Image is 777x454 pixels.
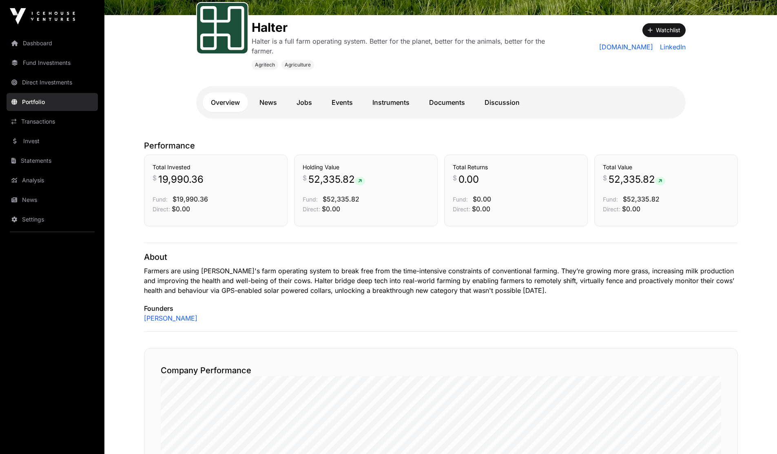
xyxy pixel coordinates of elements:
a: Fund Investments [7,54,98,72]
span: $19,990.36 [173,195,208,203]
p: About [144,251,738,263]
nav: Tabs [203,93,679,112]
span: Fund: [453,196,468,203]
a: Jobs [288,93,320,112]
a: Overview [203,93,248,112]
a: Instruments [364,93,418,112]
span: $ [603,173,607,183]
p: Founders [144,303,738,313]
a: News [251,93,285,112]
a: [PERSON_NAME] [144,313,197,323]
h3: Holding Value [303,163,429,171]
h3: Total Invested [153,163,279,171]
span: $0.00 [473,195,491,203]
span: $ [303,173,307,183]
a: LinkedIn [657,42,686,52]
span: 52,335.82 [308,173,365,186]
p: Farmers are using [PERSON_NAME]'s farm operating system to break free from the time-intensive con... [144,266,738,295]
button: Watchlist [642,23,686,37]
a: News [7,191,98,209]
h1: Halter [252,20,563,35]
img: Icehouse Ventures Logo [10,8,75,24]
span: $0.00 [472,205,490,213]
span: $0.00 [622,205,640,213]
span: Agritech [255,62,275,68]
a: Invest [7,132,98,150]
a: Settings [7,210,98,228]
a: Transactions [7,113,98,131]
a: Portfolio [7,93,98,111]
span: $52,335.82 [323,195,359,203]
span: Direct: [603,206,620,213]
a: Events [323,93,361,112]
a: Discussion [476,93,528,112]
span: $ [153,173,157,183]
a: Documents [421,93,473,112]
span: Fund: [603,196,618,203]
span: $0.00 [322,205,340,213]
span: Direct: [303,206,320,213]
span: Direct: [153,206,170,213]
span: Fund: [303,196,318,203]
span: 52,335.82 [609,173,665,186]
a: Analysis [7,171,98,189]
span: Fund: [153,196,168,203]
a: [DOMAIN_NAME] [599,42,653,52]
a: Statements [7,152,98,170]
p: Halter is a full farm operating system. Better for the planet, better for the animals, better for... [252,36,563,56]
a: Dashboard [7,34,98,52]
span: Agriculture [285,62,311,68]
span: 0.00 [458,173,479,186]
span: $0.00 [172,205,190,213]
h2: Company Performance [161,365,721,376]
p: Performance [144,140,738,151]
iframe: Chat Widget [736,415,777,454]
span: 19,990.36 [158,173,204,186]
span: $ [453,173,457,183]
h3: Total Returns [453,163,579,171]
span: Direct: [453,206,470,213]
a: Direct Investments [7,73,98,91]
img: Halter-Favicon.svg [200,6,244,50]
span: $52,335.82 [623,195,660,203]
h3: Total Value [603,163,729,171]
